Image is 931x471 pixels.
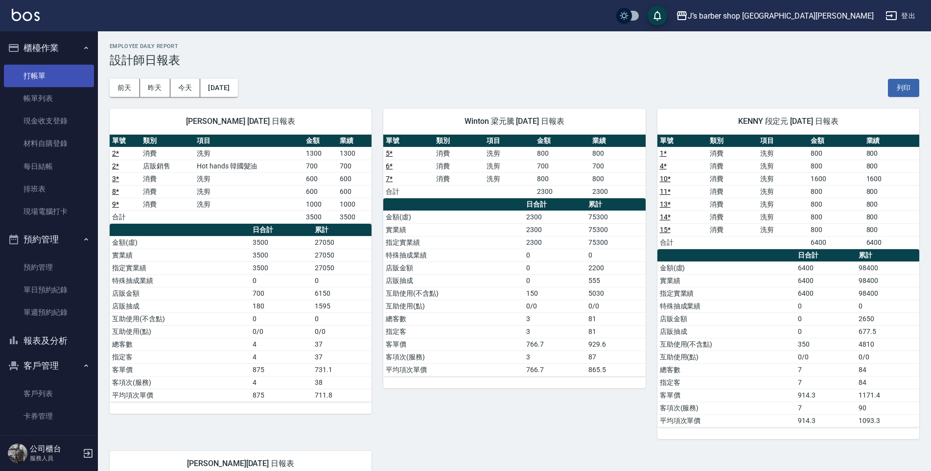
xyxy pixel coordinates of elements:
[524,211,586,223] td: 2300
[707,211,758,223] td: 消費
[383,223,524,236] td: 實業績
[303,160,338,172] td: 700
[312,300,372,312] td: 1595
[864,185,919,198] td: 800
[524,223,586,236] td: 2300
[586,312,646,325] td: 81
[434,160,484,172] td: 消費
[250,236,312,249] td: 3500
[864,147,919,160] td: 800
[4,405,94,427] a: 卡券管理
[250,376,312,389] td: 4
[657,389,795,401] td: 客單價
[110,312,250,325] td: 互助使用(不含點)
[110,135,372,224] table: a dense table
[8,444,27,463] img: Person
[657,338,795,351] td: 互助使用(不含點)
[856,338,919,351] td: 4810
[110,351,250,363] td: 指定客
[170,79,201,97] button: 今天
[383,287,524,300] td: 互助使用(不含點)
[12,9,40,21] img: Logo
[586,249,646,261] td: 0
[250,338,312,351] td: 4
[657,376,795,389] td: 指定客
[524,236,586,249] td: 2300
[4,132,94,155] a: 材料自購登錄
[707,135,758,147] th: 類別
[657,287,795,300] td: 指定實業績
[758,198,808,211] td: 洗剪
[383,363,524,376] td: 平均項次單價
[795,261,856,274] td: 6400
[383,312,524,325] td: 總客數
[312,274,372,287] td: 0
[4,87,94,110] a: 帳單列表
[383,261,524,274] td: 店販金額
[312,261,372,274] td: 27050
[524,312,586,325] td: 3
[4,328,94,353] button: 報表及分析
[337,135,372,147] th: 業績
[808,147,863,160] td: 800
[535,135,590,147] th: 金額
[194,160,303,172] td: Hot hands 韓國髮油
[337,185,372,198] td: 600
[808,172,863,185] td: 1600
[312,325,372,338] td: 0/0
[795,414,856,427] td: 914.3
[250,249,312,261] td: 3500
[856,389,919,401] td: 1171.4
[383,236,524,249] td: 指定實業績
[657,351,795,363] td: 互助使用(點)
[250,363,312,376] td: 875
[484,172,535,185] td: 洗剪
[535,147,590,160] td: 800
[586,274,646,287] td: 555
[110,338,250,351] td: 總客數
[888,79,919,97] button: 列印
[758,172,808,185] td: 洗剪
[657,135,708,147] th: 單號
[795,376,856,389] td: 7
[110,274,250,287] td: 特殊抽成業績
[312,376,372,389] td: 38
[590,185,645,198] td: 2300
[808,185,863,198] td: 800
[856,261,919,274] td: 98400
[110,389,250,401] td: 平均項次單價
[586,261,646,274] td: 2200
[856,376,919,389] td: 84
[303,211,338,223] td: 3500
[524,198,586,211] th: 日合計
[337,198,372,211] td: 1000
[4,35,94,61] button: 櫃檯作業
[524,249,586,261] td: 0
[795,274,856,287] td: 6400
[303,172,338,185] td: 600
[535,185,590,198] td: 2300
[200,79,237,97] button: [DATE]
[4,178,94,200] a: 排班表
[110,236,250,249] td: 金額(虛)
[758,135,808,147] th: 項目
[383,198,645,377] table: a dense table
[856,249,919,262] th: 累計
[590,160,645,172] td: 700
[337,211,372,223] td: 3500
[524,363,586,376] td: 766.7
[110,287,250,300] td: 店販金額
[312,312,372,325] td: 0
[864,135,919,147] th: 業績
[110,43,919,49] h2: Employee Daily Report
[140,172,194,185] td: 消費
[4,227,94,252] button: 預約管理
[484,135,535,147] th: 項目
[795,312,856,325] td: 0
[657,325,795,338] td: 店販抽成
[140,198,194,211] td: 消費
[140,160,194,172] td: 店販銷售
[4,301,94,324] a: 單週預約紀錄
[110,376,250,389] td: 客項次(服務)
[672,6,878,26] button: J’s barber shop [GEOGRAPHIC_DATA][PERSON_NAME]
